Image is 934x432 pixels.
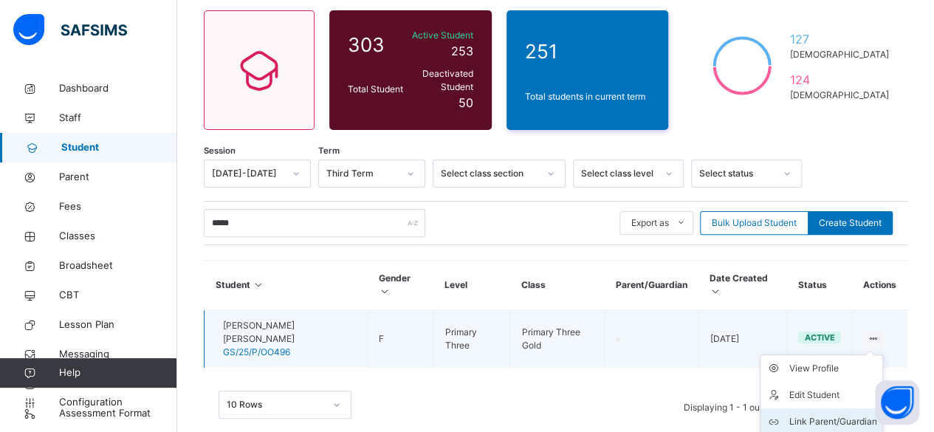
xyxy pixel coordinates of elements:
span: [DEMOGRAPHIC_DATA] [790,48,889,61]
span: Session [204,145,236,157]
span: Classes [59,229,177,244]
div: View Profile [789,361,876,376]
i: Sort in Ascending Order [253,279,265,290]
div: 10 Rows [227,398,324,411]
span: Bulk Upload Student [712,216,797,230]
th: Parent/Guardian [605,261,698,310]
th: Actions [852,261,907,310]
i: Sort in Ascending Order [710,286,722,297]
th: Gender [368,261,433,310]
li: Displaying 1 - 1 out of 1 [673,391,791,420]
span: 124 [790,71,889,89]
th: Date Created [698,261,787,310]
span: Configuration [59,395,176,410]
span: 127 [790,30,889,48]
span: 303 [348,30,403,59]
i: Sort in Ascending Order [379,286,391,297]
th: Class [510,261,605,310]
span: 50 [459,95,473,110]
th: Level [433,261,510,310]
div: Third Term [326,167,398,180]
span: Student [61,140,177,155]
span: active [804,332,834,343]
span: 253 [451,44,473,58]
td: Primary Three Gold [510,310,605,368]
td: [DATE] [698,310,787,368]
div: Edit Student [789,388,876,402]
span: Parent [59,170,177,185]
span: Deactivated Student [411,67,473,94]
span: CBT [59,288,177,303]
td: F [368,310,433,368]
span: Messaging [59,347,177,362]
span: Broadsheet [59,258,177,273]
span: Dashboard [59,81,177,96]
div: Select class level [581,167,656,180]
span: Term [318,145,340,157]
span: Lesson Plan [59,318,177,332]
th: Student [205,261,368,310]
span: [DEMOGRAPHIC_DATA] [790,89,889,102]
div: [DATE]-[DATE] [212,167,284,180]
th: Status [787,261,852,310]
div: Select status [699,167,775,180]
span: Fees [59,199,177,214]
span: Total students in current term [525,90,650,103]
div: Select class section [441,167,538,180]
span: Active Student [411,29,473,42]
button: Open asap [875,380,919,425]
div: Link Parent/Guardian [789,414,876,429]
div: Total Student [344,79,407,100]
span: Staff [59,111,177,126]
td: Primary Three [433,310,510,368]
span: GS/25/P/OO496 [223,346,290,357]
span: [PERSON_NAME] [PERSON_NAME] [223,319,356,346]
span: 251 [525,37,650,66]
span: Create Student [819,216,882,230]
img: safsims [13,14,127,45]
span: Export as [631,216,669,230]
span: Help [59,366,176,380]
